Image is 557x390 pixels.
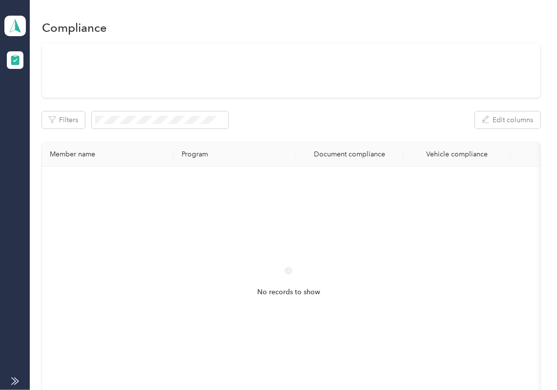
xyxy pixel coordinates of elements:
th: Program [174,142,296,167]
div: Vehicle compliance [411,150,503,158]
iframe: Everlance-gr Chat Button Frame [502,335,557,390]
button: Filters [42,111,85,129]
th: Member name [42,142,174,167]
span: No records to show [257,287,320,298]
button: Edit columns [475,111,540,129]
div: Document compliance [304,150,395,158]
h1: Compliance [42,22,107,33]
